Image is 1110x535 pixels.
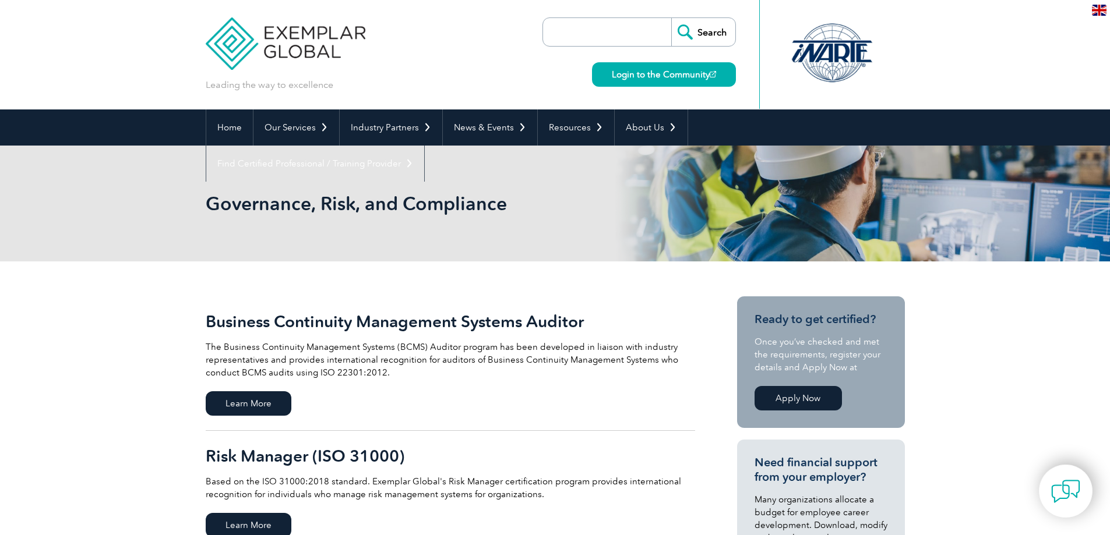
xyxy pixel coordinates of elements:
[755,386,842,410] a: Apply Now
[206,312,695,331] h2: Business Continuity Management Systems Auditor
[206,341,695,379] p: The Business Continuity Management Systems (BCMS) Auditor program has been developed in liaison w...
[206,447,695,465] h2: Risk Manager (ISO 31000)
[538,109,614,146] a: Resources
[615,109,688,146] a: About Us
[253,109,339,146] a: Our Services
[206,475,695,501] p: Based on the ISO 31000:2018 standard. Exemplar Global's Risk Manager certification program provid...
[755,335,887,374] p: Once you’ve checked and met the requirements, register your details and Apply Now at
[671,18,735,46] input: Search
[1051,477,1080,506] img: contact-chat.png
[592,62,736,87] a: Login to the Community
[206,391,291,416] span: Learn More
[340,109,442,146] a: Industry Partners
[206,79,333,91] p: Leading the way to excellence
[755,312,887,327] h3: Ready to get certified?
[1092,5,1107,16] img: en
[443,109,537,146] a: News & Events
[206,192,653,215] h1: Governance, Risk, and Compliance
[206,296,695,431] a: Business Continuity Management Systems Auditor The Business Continuity Management Systems (BCMS) ...
[206,146,424,182] a: Find Certified Professional / Training Provider
[206,109,253,146] a: Home
[710,71,716,77] img: open_square.png
[755,455,887,484] h3: Need financial support from your employer?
